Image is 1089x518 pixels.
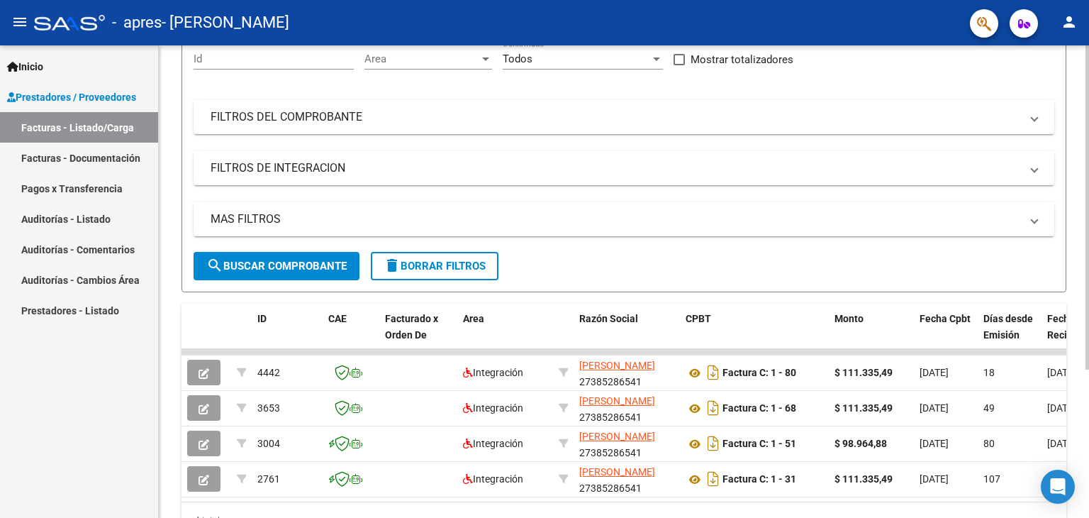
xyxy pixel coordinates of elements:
span: [PERSON_NAME] [579,360,655,371]
div: 27385286541 [579,393,674,423]
span: Monto [834,313,864,324]
span: CAE [328,313,347,324]
i: Descargar documento [704,397,722,419]
span: 3004 [257,438,280,449]
datatable-header-cell: Fecha Cpbt [914,304,978,366]
datatable-header-cell: Días desde Emisión [978,304,1041,366]
span: [DATE] [1047,438,1076,449]
span: [DATE] [920,438,949,449]
mat-icon: delete [384,257,401,274]
mat-expansion-panel-header: MAS FILTROS [194,202,1054,236]
mat-panel-title: FILTROS DEL COMPROBANTE [211,109,1020,125]
mat-icon: search [206,257,223,274]
datatable-header-cell: ID [252,304,323,366]
strong: $ 111.335,49 [834,367,893,378]
button: Borrar Filtros [371,252,498,280]
strong: Factura C: 1 - 80 [722,368,796,379]
strong: Factura C: 1 - 68 [722,403,796,414]
strong: $ 98.964,88 [834,438,887,449]
span: Area [364,53,479,65]
span: Todos [503,53,532,65]
span: [DATE] [920,367,949,378]
mat-icon: menu [11,13,28,31]
span: [PERSON_NAME] [579,466,655,478]
datatable-header-cell: Facturado x Orden De [379,304,457,366]
button: Buscar Comprobante [194,252,359,280]
span: Fecha Cpbt [920,313,971,324]
span: Integración [463,438,523,449]
span: Integración [463,473,523,485]
mat-panel-title: FILTROS DE INTEGRACION [211,160,1020,176]
span: 107 [983,473,1000,485]
span: 4442 [257,367,280,378]
span: Razón Social [579,313,638,324]
div: 27385286541 [579,464,674,494]
datatable-header-cell: Area [457,304,553,366]
span: [PERSON_NAME] [579,431,655,442]
strong: $ 111.335,49 [834,402,893,414]
span: [PERSON_NAME] [579,395,655,407]
div: 27385286541 [579,429,674,458]
datatable-header-cell: CPBT [680,304,829,366]
datatable-header-cell: Razón Social [574,304,680,366]
datatable-header-cell: Monto [829,304,914,366]
span: 18 [983,367,995,378]
span: ID [257,313,267,324]
span: Facturado x Orden De [385,313,438,341]
span: Días desde Emisión [983,313,1033,341]
i: Descargar documento [704,361,722,384]
mat-panel-title: MAS FILTROS [211,211,1020,227]
mat-expansion-panel-header: FILTROS DE INTEGRACION [194,151,1054,185]
span: Mostrar totalizadores [691,51,793,68]
span: Prestadores / Proveedores [7,89,136,105]
strong: Factura C: 1 - 31 [722,474,796,485]
div: 27385286541 [579,358,674,387]
span: - [PERSON_NAME] [162,7,289,38]
span: 2761 [257,473,280,485]
datatable-header-cell: CAE [323,304,379,366]
span: Fecha Recibido [1047,313,1087,341]
span: Area [463,313,484,324]
span: Integración [463,367,523,378]
span: Borrar Filtros [384,260,486,272]
span: - apres [112,7,162,38]
span: Buscar Comprobante [206,260,347,272]
span: Inicio [7,59,43,75]
span: 49 [983,402,995,414]
span: CPBT [686,313,711,324]
i: Descargar documento [704,468,722,490]
span: [DATE] [1047,402,1076,414]
span: [DATE] [920,402,949,414]
mat-icon: person [1061,13,1078,31]
div: Open Intercom Messenger [1041,470,1075,504]
span: 3653 [257,402,280,414]
span: Integración [463,402,523,414]
strong: $ 111.335,49 [834,473,893,485]
strong: Factura C: 1 - 51 [722,439,796,450]
span: [DATE] [920,473,949,485]
span: 80 [983,438,995,449]
i: Descargar documento [704,432,722,455]
span: [DATE] [1047,367,1076,378]
mat-expansion-panel-header: FILTROS DEL COMPROBANTE [194,100,1054,134]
